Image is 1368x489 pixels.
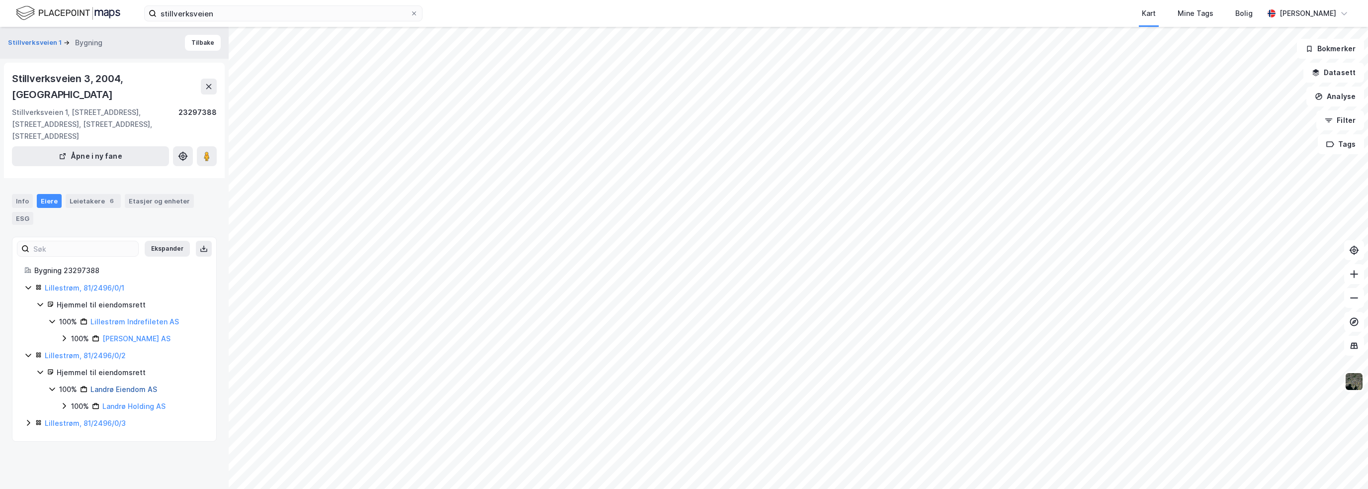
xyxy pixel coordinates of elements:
a: Lillestrøm, 81/2496/0/1 [45,284,124,292]
button: Analyse [1306,87,1364,106]
div: [PERSON_NAME] [1280,7,1336,19]
a: Lillestrøm Indrefileten AS [90,317,179,326]
div: Hjemmel til eiendomsrett [57,299,204,311]
div: Leietakere [66,194,121,208]
button: Tilbake [185,35,221,51]
button: Ekspander [145,241,190,257]
button: Stillverksveien 1 [8,38,64,48]
button: Bokmerker [1297,39,1364,59]
div: Eiere [37,194,62,208]
div: Bygning 23297388 [34,265,204,277]
button: Datasett [1303,63,1364,83]
a: Landrø Holding AS [102,402,166,410]
div: Bolig [1235,7,1253,19]
div: Mine Tags [1178,7,1213,19]
div: 100% [71,333,89,345]
div: 23297388 [178,106,217,142]
a: Lillestrøm, 81/2496/0/2 [45,351,126,360]
button: Tags [1318,134,1364,154]
div: Etasjer og enheter [129,196,190,205]
div: 100% [59,316,77,328]
div: Info [12,194,33,208]
input: Søk [29,241,138,256]
div: Stillverksveien 1, [STREET_ADDRESS], [STREET_ADDRESS], [STREET_ADDRESS], [STREET_ADDRESS] [12,106,178,142]
div: 6 [107,196,117,206]
img: 9k= [1345,372,1364,391]
div: Kontrollprogram for chat [1318,441,1368,489]
a: Lillestrøm, 81/2496/0/3 [45,419,126,427]
div: Stillverksveien 3, 2004, [GEOGRAPHIC_DATA] [12,71,201,102]
button: Åpne i ny fane [12,146,169,166]
a: Landrø Eiendom AS [90,385,157,393]
div: Kart [1142,7,1156,19]
input: Søk på adresse, matrikkel, gårdeiere, leietakere eller personer [157,6,410,21]
div: 100% [59,384,77,395]
button: Filter [1316,110,1364,130]
div: ESG [12,212,33,225]
iframe: Chat Widget [1318,441,1368,489]
a: [PERSON_NAME] AS [102,334,171,343]
div: Bygning [75,37,102,49]
img: logo.f888ab2527a4732fd821a326f86c7f29.svg [16,4,120,22]
div: Hjemmel til eiendomsrett [57,367,204,379]
div: 100% [71,400,89,412]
